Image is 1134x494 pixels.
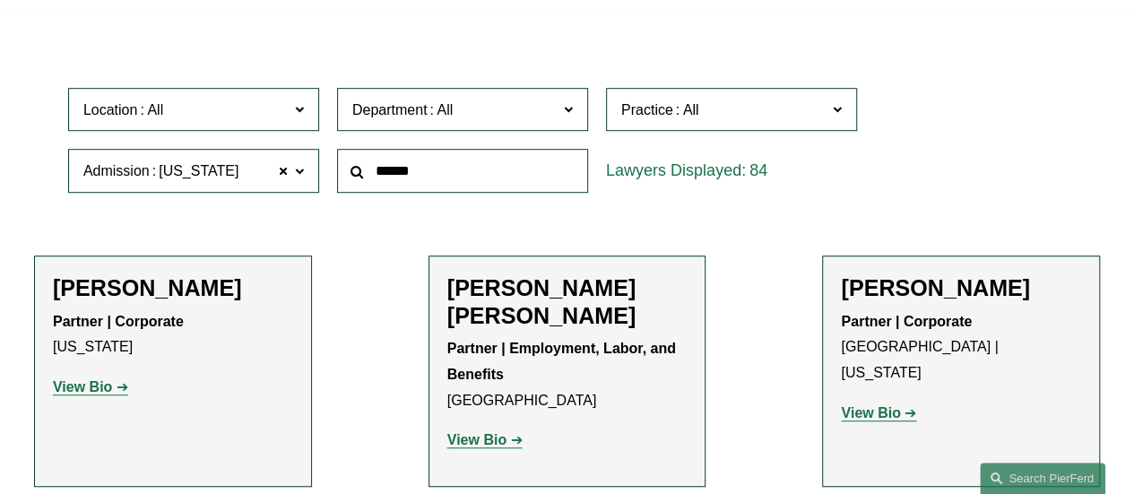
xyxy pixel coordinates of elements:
[841,314,972,329] strong: Partner | Corporate
[53,314,184,329] strong: Partner | Corporate
[841,309,1081,386] p: [GEOGRAPHIC_DATA] | [US_STATE]
[749,161,767,179] span: 84
[841,405,916,420] a: View Bio
[53,274,293,301] h2: [PERSON_NAME]
[53,379,112,394] strong: View Bio
[841,405,900,420] strong: View Bio
[621,102,673,117] span: Practice
[447,432,506,447] strong: View Bio
[447,432,523,447] a: View Bio
[159,160,238,183] span: [US_STATE]
[841,274,1081,301] h2: [PERSON_NAME]
[352,102,428,117] span: Department
[83,102,138,117] span: Location
[447,341,680,382] strong: Partner | Employment, Labor, and Benefits
[447,274,688,329] h2: [PERSON_NAME] [PERSON_NAME]
[447,336,688,413] p: [GEOGRAPHIC_DATA]
[53,379,128,394] a: View Bio
[83,163,150,178] span: Admission
[980,463,1105,494] a: Search this site
[53,309,293,361] p: [US_STATE]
